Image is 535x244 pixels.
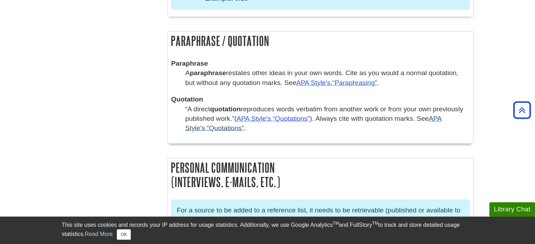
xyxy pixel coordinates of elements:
button: Close [117,229,130,240]
sup: TM [372,221,378,226]
dt: Paraphrase [171,58,470,68]
q: Quotations [207,124,244,131]
q: Quotations [273,114,310,122]
dt: Quotation [171,94,470,104]
p: For a source to be added to a reference list, it needs to be retrievable (published or available ... [177,205,464,235]
a: Back to Top [511,105,533,115]
h2: Personal Communication (interviews, e-mails, etc.) [168,158,473,191]
div: This site uses cookies and records your IP address for usage statistics. Additionally, we use Goo... [62,221,473,240]
a: APA Style's,Paraphrasing [296,79,377,86]
sup: TM [333,221,339,226]
dd: ( ). Always cite with quotation marks. See . [185,104,470,133]
dd: A restates other ideas in your own words. Cite as you would a normal quotation, but without any q... [185,68,470,87]
q: Paraphrasing [332,79,377,86]
strong: paraphrase [190,69,226,76]
a: APA Style's,Quotations [237,114,310,122]
a: APA Style's,Quotations [185,114,442,131]
q: A direct reproduces words verbatim from another work or from your own previously published work. [185,105,463,122]
h2: Paraphrase / Quotation [168,31,473,50]
strong: quotation [210,105,241,112]
a: Read More [85,231,113,237]
button: Library Chat [489,202,535,217]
